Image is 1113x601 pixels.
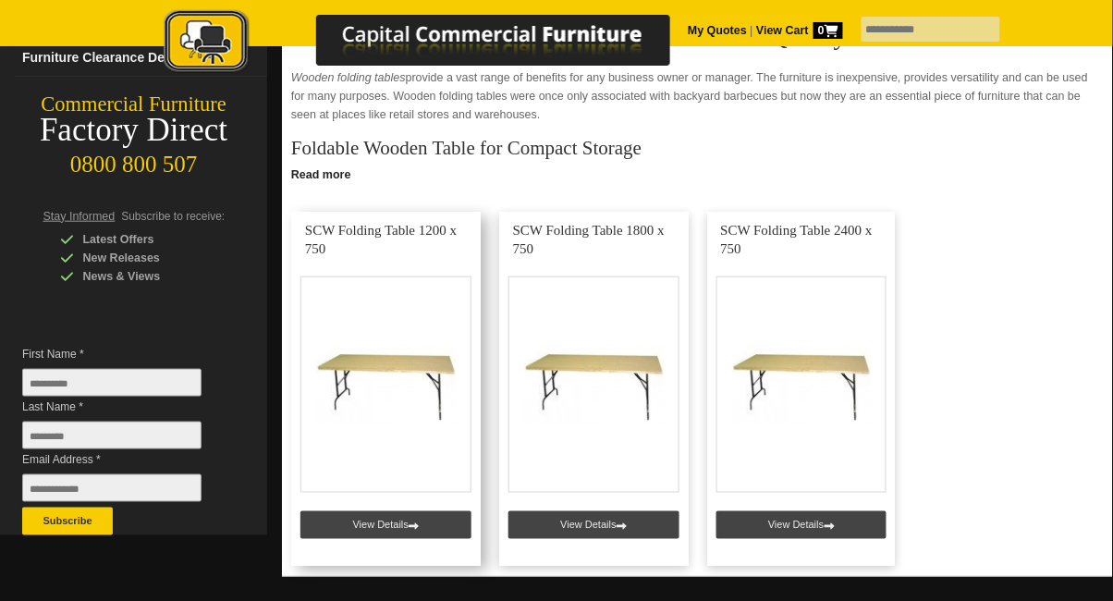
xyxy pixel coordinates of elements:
[753,24,843,37] a: View Cart0
[282,161,1113,184] a: Click to read more
[60,230,236,249] div: Latest Offers
[113,9,760,82] a: Capital Commercial Furniture Logo
[22,474,202,502] input: Email Address *
[22,369,202,397] input: First Name *
[22,398,223,416] span: Last Name *
[121,210,225,223] span: Subscribe to receive:
[291,139,1104,157] h3: Foldable Wooden Table for Compact Storage
[43,210,116,223] span: Stay Informed
[113,9,760,77] img: Capital Commercial Furniture Logo
[22,508,113,535] button: Subscribe
[22,345,223,363] span: First Name *
[22,450,223,469] span: Email Address *
[60,249,236,267] div: New Releases
[22,422,202,449] input: Last Name *
[291,68,1104,124] p: provide a vast range of benefits for any business owner or manager. The furniture is inexpensive,...
[756,24,843,37] strong: View Cart
[60,267,236,286] div: News & Views
[15,39,267,77] a: Furniture Clearance Deals
[813,22,843,39] span: 0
